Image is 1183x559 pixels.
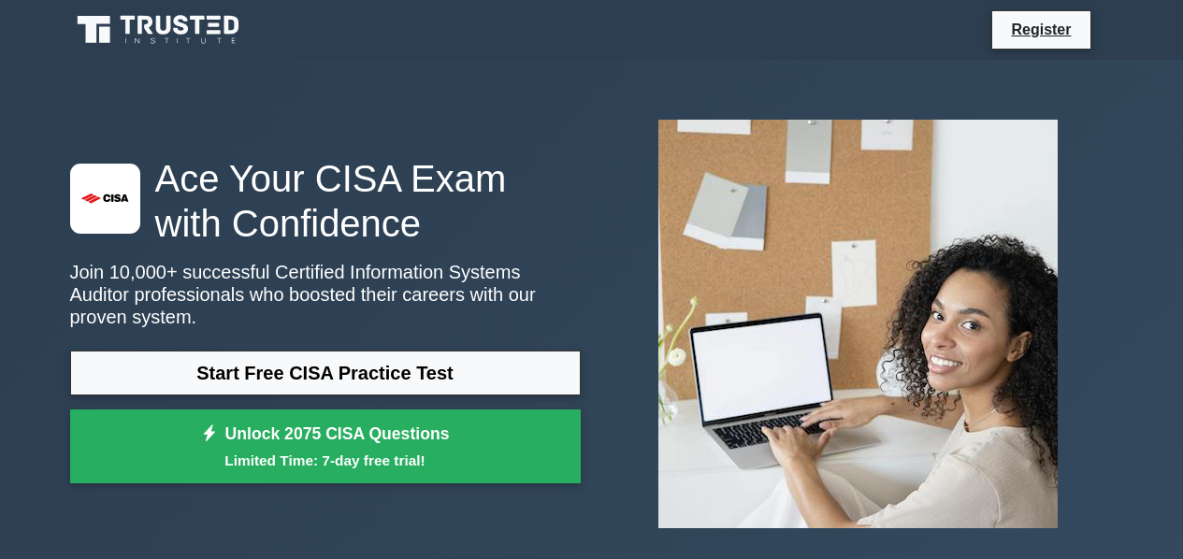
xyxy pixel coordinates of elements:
[70,409,581,484] a: Unlock 2075 CISA QuestionsLimited Time: 7-day free trial!
[1000,18,1082,41] a: Register
[70,156,581,246] h1: Ace Your CISA Exam with Confidence
[94,450,557,471] small: Limited Time: 7-day free trial!
[70,351,581,395] a: Start Free CISA Practice Test
[70,261,581,328] p: Join 10,000+ successful Certified Information Systems Auditor professionals who boosted their car...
